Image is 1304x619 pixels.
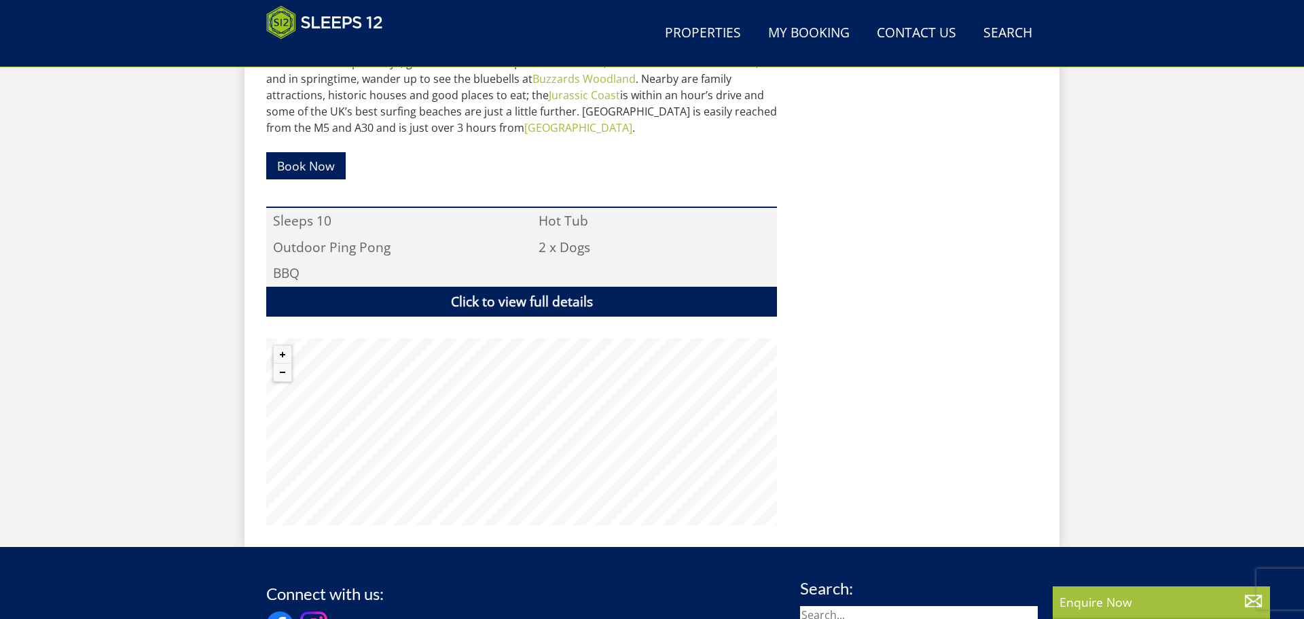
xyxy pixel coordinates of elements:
[800,580,1038,597] h3: Search:
[266,38,777,136] p: With a hot tub, outdoor table tennis and lawn games you’ll be so content; play hide and seek arou...
[763,18,855,49] a: My Booking
[266,208,511,234] li: Sleeps 10
[266,287,777,317] a: Click to view full details
[524,120,632,135] a: [GEOGRAPHIC_DATA]
[266,152,346,179] a: Book Now
[1059,593,1263,611] p: Enquire Now
[266,585,384,603] h3: Connect with us:
[266,260,511,286] li: BBQ
[266,5,383,39] img: Sleeps 12
[532,208,777,234] li: Hot Tub
[532,234,777,260] li: 2 x Dogs
[978,18,1038,49] a: Search
[274,346,291,364] button: Zoom in
[532,71,636,86] a: Buzzards Woodland
[266,338,777,525] canvas: Map
[659,18,746,49] a: Properties
[266,234,511,260] li: Outdoor Ping Pong
[274,364,291,381] button: Zoom out
[259,48,402,59] iframe: Customer reviews powered by Trustpilot
[871,18,962,49] a: Contact Us
[549,88,620,103] a: Jurassic Coast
